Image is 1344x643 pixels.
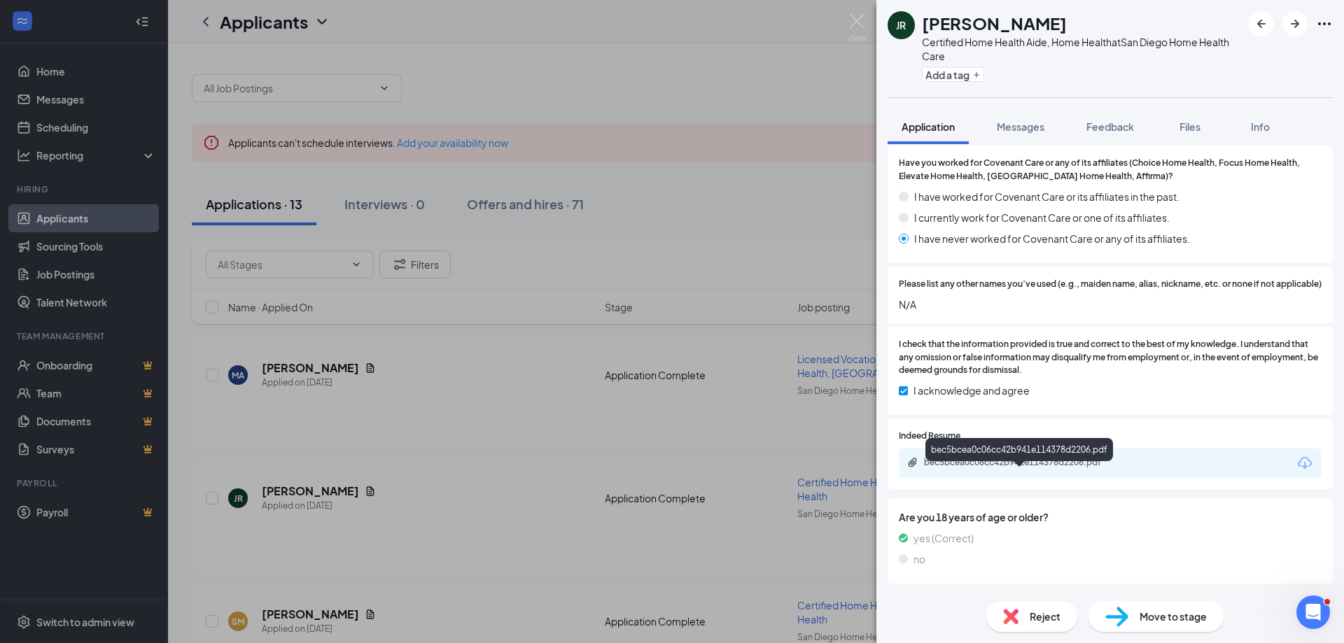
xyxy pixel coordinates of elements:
[907,457,918,468] svg: Paperclip
[899,430,960,443] span: Indeed Resume
[899,157,1322,183] span: Have you worked for Covenant Care or any of its affiliates (Choice Home Health, Focus Home Health...
[1251,120,1270,133] span: Info
[899,278,1322,291] span: Please list any other names you’ve used (e.g., maiden name, alias, nickname, etc. or none if not ...
[899,338,1322,378] span: I check that the information provided is true and correct to the best of my knowledge. I understa...
[902,120,955,133] span: Application
[913,530,974,546] span: yes (Correct)
[899,297,1322,312] span: N/A
[1296,455,1313,472] svg: Download
[1179,120,1200,133] span: Files
[1249,11,1274,36] button: ArrowLeftNew
[914,231,1190,246] span: I have never worked for Covenant Care or any of its affiliates.
[1086,120,1134,133] span: Feedback
[925,438,1113,461] div: bec5bcea0c06cc42b941e114378d2206.pdf
[922,67,984,82] button: PlusAdd a tag
[922,11,1067,35] h1: [PERSON_NAME]
[922,35,1242,63] div: Certified Home Health Aide, Home Health at San Diego Home Health Care
[1296,595,1330,629] iframe: Intercom live chat
[914,210,1170,225] span: I currently work for Covenant Care or one of its affiliates.
[1140,609,1207,624] span: Move to stage
[1253,15,1270,32] svg: ArrowLeftNew
[914,189,1179,204] span: I have worked for Covenant Care or its affiliates in the past.
[924,457,1120,468] div: bec5bcea0c06cc42b941e114378d2206.pdf
[899,509,1322,525] span: Are you 18 years of age or older?
[1282,11,1308,36] button: ArrowRight
[896,18,906,32] div: JR
[997,120,1044,133] span: Messages
[907,457,1134,470] a: Paperclipbec5bcea0c06cc42b941e114378d2206.pdf
[913,383,1030,398] span: I acknowledge and agree
[1030,609,1060,624] span: Reject
[1316,15,1333,32] svg: Ellipses
[972,71,981,79] svg: Plus
[913,551,925,567] span: no
[1287,15,1303,32] svg: ArrowRight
